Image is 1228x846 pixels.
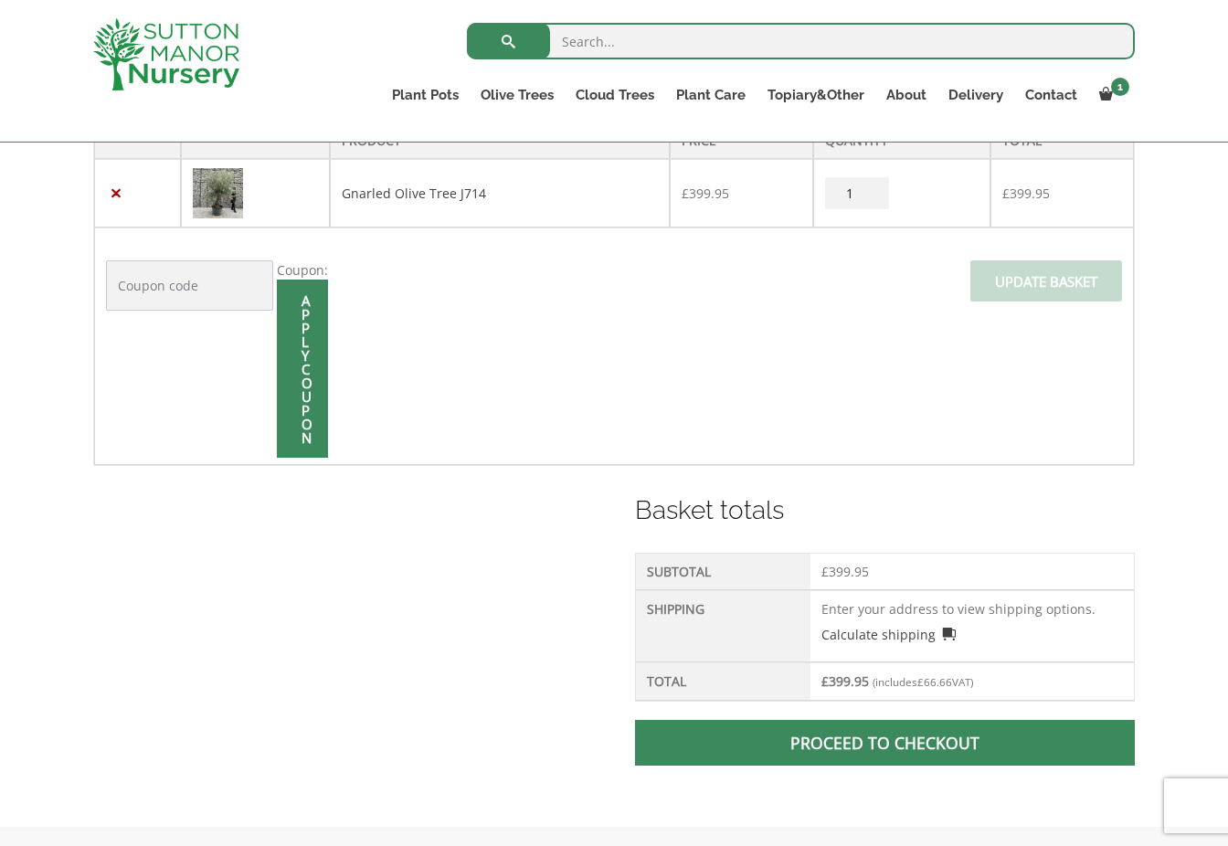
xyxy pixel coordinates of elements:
a: Olive Trees [470,82,565,108]
h2: Basket totals [635,492,1135,530]
input: Product quantity [825,177,889,209]
a: Gnarled Olive Tree J714 [342,185,486,202]
bdi: 399.95 [1002,185,1050,202]
th: Subtotal [636,554,810,590]
input: Coupon code [106,260,273,311]
bdi: 399.95 [682,185,729,202]
input: Update basket [970,260,1122,301]
a: Cloud Trees [565,82,665,108]
span: £ [917,675,924,689]
span: £ [821,563,829,580]
a: Plant Pots [381,82,470,108]
span: 66.66 [917,675,952,689]
label: Coupon: [277,261,328,279]
span: 1 [1111,78,1129,96]
a: Remove this item [106,184,125,203]
th: Shipping [636,590,810,662]
a: Calculate shipping [821,625,957,644]
img: logo [93,18,239,90]
a: Plant Care [665,82,757,108]
a: Proceed to checkout [635,720,1135,766]
th: Total [636,662,810,701]
bdi: 399.95 [821,563,869,580]
input: Search... [467,23,1135,59]
span: £ [821,672,829,690]
td: Enter your address to view shipping options. [810,590,1134,662]
a: Delivery [937,82,1014,108]
small: (includes VAT) [873,675,973,689]
span: £ [682,185,689,202]
a: Contact [1014,82,1088,108]
img: Cart - 1C4456AD 7DBD 40BA 9AD9 FF8AF81816DE 1 105 c [193,168,243,218]
span: £ [1002,185,1010,202]
a: About [875,82,937,108]
bdi: 399.95 [821,672,869,690]
a: 1 [1088,82,1135,108]
input: Apply coupon [277,280,328,458]
a: Topiary&Other [757,82,875,108]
